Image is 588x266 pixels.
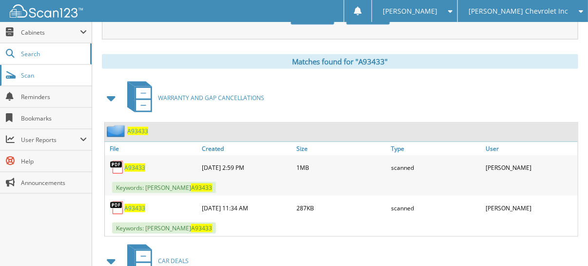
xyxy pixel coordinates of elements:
span: A93433 [191,224,212,232]
span: CAR DEALS [158,257,189,265]
span: Reminders [21,93,87,101]
span: WARRANTY AND GAP CANCELLATIONS [158,94,264,102]
a: A93433 [124,204,145,212]
span: Search [21,50,85,58]
span: Scan [21,71,87,80]
a: File [105,142,199,155]
span: User Reports [21,136,80,144]
span: Announcements [21,179,87,187]
div: [PERSON_NAME] [483,198,578,218]
span: Help [21,157,87,165]
img: scan123-logo-white.svg [10,4,83,18]
span: Keywords: [PERSON_NAME] [112,182,216,193]
span: A93433 [191,184,212,192]
div: Matches found for "A93433" [102,54,578,69]
a: User [483,142,578,155]
a: Size [294,142,389,155]
a: Created [199,142,294,155]
div: 287KB [294,198,389,218]
div: 1MB [294,158,389,177]
div: scanned [389,158,483,177]
img: folder2.png [107,125,127,137]
a: A93433 [127,127,148,135]
div: [DATE] 2:59 PM [199,158,294,177]
img: PDF.png [110,160,124,175]
span: Keywords: [PERSON_NAME] [112,223,216,234]
span: Cabinets [21,28,80,37]
iframe: Chat Widget [539,219,588,266]
div: [DATE] 11:34 AM [199,198,294,218]
a: Type [389,142,483,155]
span: Bookmarks [21,114,87,123]
div: [PERSON_NAME] [483,158,578,177]
div: scanned [389,198,483,218]
span: [PERSON_NAME] [383,8,437,14]
img: PDF.png [110,201,124,215]
a: A93433 [124,164,145,172]
span: [PERSON_NAME] Chevrolet Inc [469,8,568,14]
a: WARRANTY AND GAP CANCELLATIONS [121,79,264,117]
